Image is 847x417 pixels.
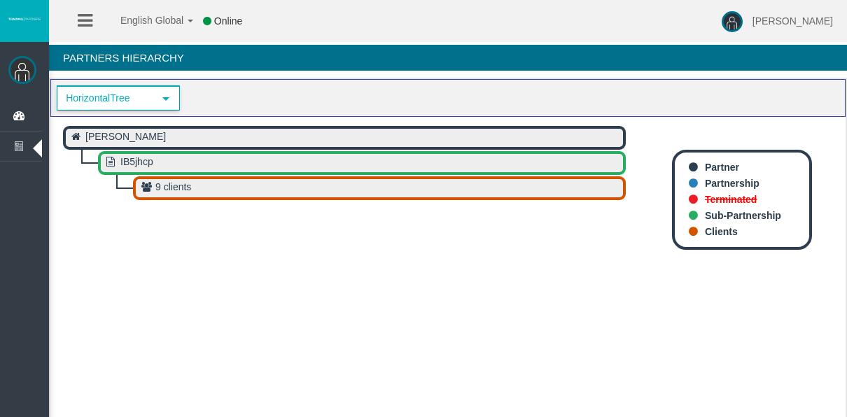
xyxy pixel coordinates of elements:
text:  [71,132,80,141]
b: Partner [705,162,739,173]
b: Terminated [705,194,757,205]
text: IB5jhcp [120,156,153,167]
text: 9 clients [155,181,191,192]
span: HorizontalTree [58,87,153,109]
img: user-image [722,11,743,32]
b: Partnership [705,178,759,189]
span: select [160,93,171,104]
b: Clients [705,226,738,237]
text:  [106,157,115,167]
span: [PERSON_NAME] [752,15,833,27]
text: [PERSON_NAME] [85,131,166,142]
span: English Global [102,15,183,26]
b: Sub-Partnership [705,210,781,221]
text:  [141,182,152,192]
span: Online [214,15,242,27]
img: logo.svg [7,16,42,22]
h4: Partners Hierarchy [49,45,847,71]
